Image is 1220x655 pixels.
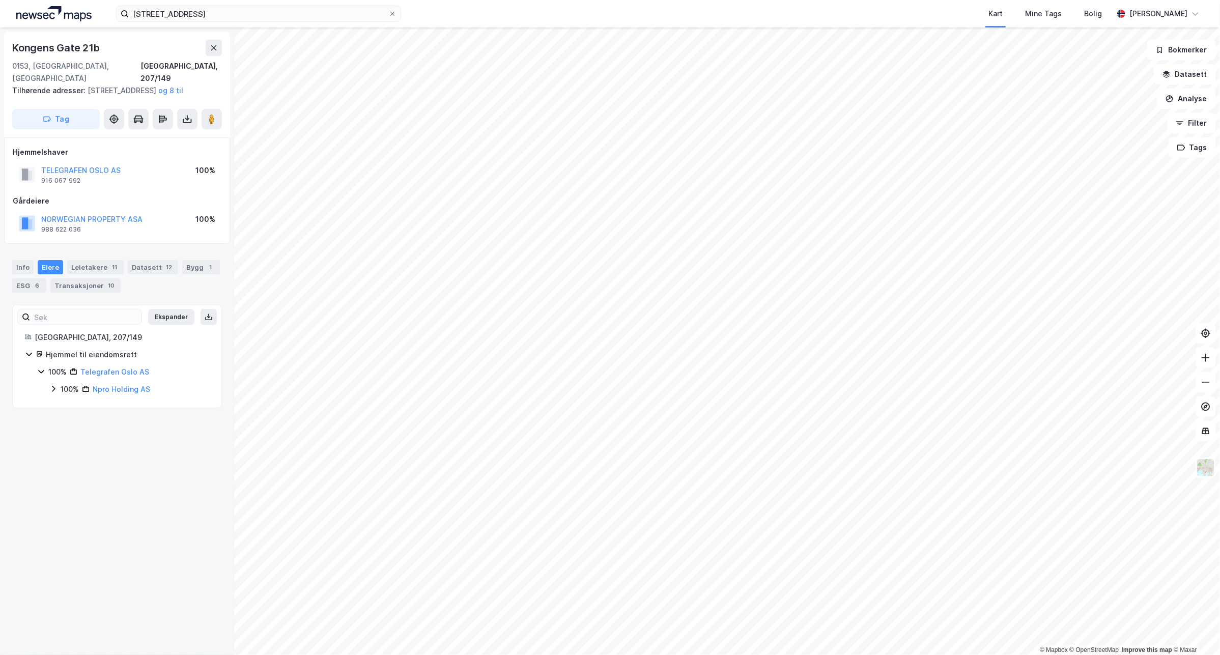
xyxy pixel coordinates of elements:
div: 12 [164,262,174,272]
button: Analyse [1157,89,1216,109]
button: Datasett [1154,64,1216,84]
button: Bokmerker [1147,40,1216,60]
div: Gårdeiere [13,195,221,207]
a: Mapbox [1040,646,1068,653]
div: 10 [106,280,117,291]
div: [PERSON_NAME] [1129,8,1187,20]
div: [GEOGRAPHIC_DATA], 207/149 [140,60,222,84]
button: Tag [12,109,100,129]
div: Leietakere [67,260,124,274]
div: 916 067 992 [41,177,80,185]
div: Bolig [1084,8,1102,20]
div: Hjemmel til eiendomsrett [46,349,209,361]
div: 100% [195,213,215,225]
div: 988 622 036 [41,225,81,234]
div: 0153, [GEOGRAPHIC_DATA], [GEOGRAPHIC_DATA] [12,60,140,84]
img: logo.a4113a55bc3d86da70a041830d287a7e.svg [16,6,92,21]
div: Eiere [38,260,63,274]
div: 1 [206,262,216,272]
div: Mine Tags [1025,8,1062,20]
div: [GEOGRAPHIC_DATA], 207/149 [35,331,209,344]
a: OpenStreetMap [1070,646,1119,653]
input: Søk [30,309,141,325]
div: Hjemmelshaver [13,146,221,158]
div: Transaksjoner [50,278,121,293]
a: Npro Holding AS [93,385,150,393]
input: Søk på adresse, matrikkel, gårdeiere, leietakere eller personer [129,6,388,21]
div: 100% [195,164,215,177]
div: Datasett [128,260,178,274]
div: 100% [61,383,79,395]
img: Z [1196,458,1215,477]
div: Info [12,260,34,274]
div: 6 [32,280,42,291]
div: ESG [12,278,46,293]
span: Tilhørende adresser: [12,86,88,95]
iframe: Chat Widget [1169,606,1220,655]
button: Tags [1169,137,1216,158]
a: Improve this map [1122,646,1172,653]
button: Filter [1167,113,1216,133]
div: 11 [109,262,120,272]
div: Kart [988,8,1003,20]
button: Ekspander [148,309,194,325]
div: Bygg [182,260,220,274]
div: Kongens Gate 21b [12,40,102,56]
a: Telegrafen Oslo AS [80,367,149,376]
div: [STREET_ADDRESS] [12,84,214,97]
div: 100% [48,366,67,378]
div: Kontrollprogram for chat [1169,606,1220,655]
